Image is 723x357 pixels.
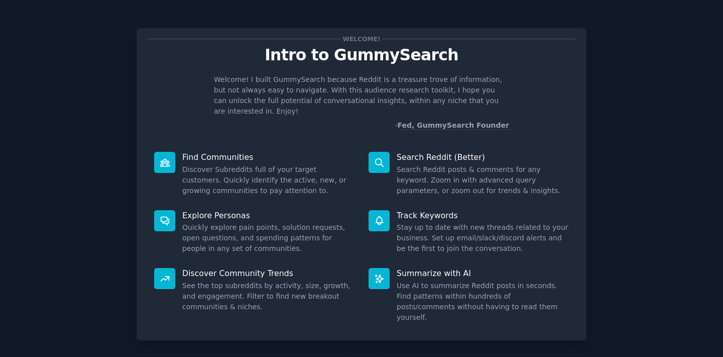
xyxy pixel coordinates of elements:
[397,164,569,196] dd: Search Reddit posts & comments for any keyword. Zoom in with advanced query parameters, or zoom o...
[182,210,354,221] p: Explore Personas
[397,268,569,279] p: Summarize with AI
[182,268,354,279] p: Discover Community Trends
[395,120,509,131] div: -
[182,152,354,162] p: Find Communities
[147,46,576,64] p: Intro to GummySearch
[397,222,569,254] dd: Stay up to date with new threads related to your business. Set up email/slack/discord alerts and ...
[397,121,509,130] a: Fed, GummySearch Founder
[214,74,509,117] p: Welcome! I built GummySearch because Reddit is a treasure trove of information, but not always ea...
[397,210,569,221] p: Track Keywords
[397,152,569,162] p: Search Reddit (Better)
[182,164,354,196] dd: Discover Subreddits full of your target customers. Quickly identify the active, new, or growing c...
[182,281,354,312] dd: See the top subreddits by activity, size, growth, and engagement. Filter to find new breakout com...
[182,222,354,254] dd: Quickly explore pain points, solution requests, open questions, and spending patterns for people ...
[397,281,569,323] dd: Use AI to summarize Reddit posts in seconds. Find patterns within hundreds of posts/comments with...
[341,34,382,44] span: Welcome!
